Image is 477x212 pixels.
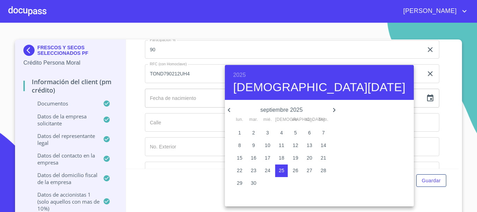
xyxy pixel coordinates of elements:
p: 30 [251,180,256,187]
p: 29 [237,180,242,187]
span: mar. [247,116,260,123]
button: 16 [247,152,260,165]
button: 19 [289,152,302,165]
button: 26 [289,165,302,177]
button: 23 [247,165,260,177]
p: 10 [265,142,270,149]
p: 6 [308,129,311,136]
p: 7 [322,129,325,136]
button: 15 [233,152,246,165]
button: 20 [303,152,316,165]
button: 3 [261,127,274,139]
p: 26 [293,167,298,174]
p: 20 [307,154,312,161]
span: sáb. [303,116,316,123]
button: 29 [233,177,246,190]
p: 4 [280,129,283,136]
p: 12 [293,142,298,149]
p: 8 [238,142,241,149]
p: 2 [252,129,255,136]
p: 16 [251,154,256,161]
span: mié. [261,116,274,123]
button: 5 [289,127,302,139]
p: 21 [321,154,326,161]
p: 17 [265,154,270,161]
span: lun. [233,116,246,123]
p: septiembre 2025 [233,106,330,114]
p: 1 [238,129,241,136]
p: 15 [237,154,242,161]
button: 4 [275,127,288,139]
button: 24 [261,165,274,177]
button: 30 [247,177,260,190]
button: 9 [247,139,260,152]
button: 8 [233,139,246,152]
button: 2025 [233,70,246,80]
p: 14 [321,142,326,149]
button: 18 [275,152,288,165]
button: [DEMOGRAPHIC_DATA][DATE] [233,80,405,95]
button: 13 [303,139,316,152]
button: 11 [275,139,288,152]
p: 5 [294,129,297,136]
button: 2 [247,127,260,139]
p: 23 [251,167,256,174]
button: 1 [233,127,246,139]
p: 11 [279,142,284,149]
p: 18 [279,154,284,161]
p: 25 [279,167,284,174]
p: 3 [266,129,269,136]
p: 19 [293,154,298,161]
p: 13 [307,142,312,149]
p: 28 [321,167,326,174]
button: 27 [303,165,316,177]
button: 6 [303,127,316,139]
span: vie. [289,116,302,123]
button: 28 [317,165,330,177]
button: 22 [233,165,246,177]
span: [DEMOGRAPHIC_DATA]. [275,116,288,123]
button: 12 [289,139,302,152]
button: 10 [261,139,274,152]
button: 14 [317,139,330,152]
button: 21 [317,152,330,165]
p: 22 [237,167,242,174]
p: 9 [252,142,255,149]
p: 24 [265,167,270,174]
button: 7 [317,127,330,139]
button: 17 [261,152,274,165]
p: 27 [307,167,312,174]
button: 25 [275,165,288,177]
span: dom. [317,116,330,123]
